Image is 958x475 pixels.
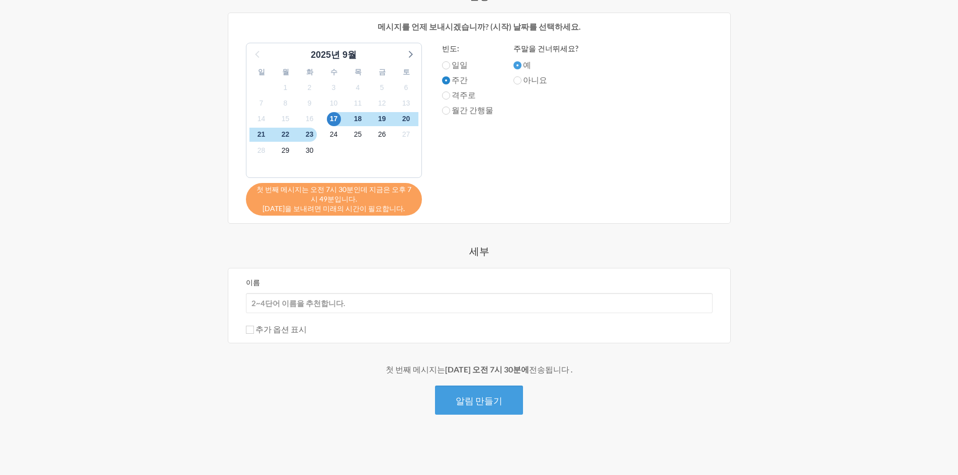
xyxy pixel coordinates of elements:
[259,99,264,107] font: 7
[327,97,341,111] span: 2025년 10월 10일 금요일
[330,115,338,123] font: 17
[403,68,410,76] font: 토
[330,99,338,107] font: 10
[354,115,362,123] font: 18
[442,91,450,100] input: 격주로
[263,204,405,213] font: [DATE]을 보내려면 미래의 시간이 필요합니다.
[442,61,450,69] input: 일일
[404,83,408,91] font: 6
[354,130,362,138] font: 25
[332,83,336,91] font: 3
[375,112,389,126] span: 2025년 10월 19일 토요일
[306,115,314,123] font: 16
[282,68,289,76] font: 월
[254,128,269,142] span: 2025년 10월 21일 쳰
[254,97,269,111] span: 2025년 10월 7일 쳰
[279,112,293,126] span: 2025년 10월 15일
[303,143,317,157] span: 2025년 10월 30일
[442,44,459,53] font: 빈도:
[402,115,410,123] font: 20
[303,112,317,126] span: 2025년 10월 16일
[523,75,547,84] font: 아니요
[308,99,312,107] font: 9
[284,83,288,91] font: 1
[399,80,413,94] span: 2025년 10월 6일 화요일
[279,97,293,111] span: 2025년 10월 8일
[255,324,307,334] font: 추가 옵션 표시
[303,80,317,94] span: 2025년 10월 2일
[356,83,360,91] font: 4
[327,112,341,126] span: 2025년 10월 17일 금요일
[351,97,365,111] span: 2025년 10월 11일 토요일
[246,293,713,313] input: 2~4단어 이름을 추천합니다.
[399,97,413,111] span: 2025년 10월 13일
[306,68,313,76] font: 화
[452,90,476,100] font: 격주로
[375,80,389,94] span: 2025년 10월 5일 토요일
[378,130,386,138] font: 26
[257,115,266,123] font: 14
[435,386,523,415] button: 알림 만들기
[375,128,389,142] span: 2025년 10월 26일 토요일
[513,44,578,53] font: 주말을 건너뛰세요?
[279,80,293,94] span: 2025년 10월 1일부터
[469,245,489,257] font: 세부
[256,185,411,203] font: 첫 번째 메시지는 오전 7시 30분인데 지금은 오후 7시 49분입니다.
[402,99,410,107] font: 13
[442,107,450,115] input: 월간 간행물
[523,60,531,69] font: 예
[330,130,338,138] font: 24
[351,80,365,94] span: 2025년 10월 4일 토요일
[354,99,362,107] font: 11
[327,80,341,94] span: 2025년 10월 3일 금요일
[386,364,445,374] font: 첫 번째 메시지는
[452,60,468,69] font: 일일
[246,326,254,334] input: 추가 옵션 표시
[254,112,269,126] span: 2025년 10월 14일 쳰
[257,146,266,154] font: 28
[379,68,386,76] font: 금
[378,115,386,123] font: 19
[375,97,389,111] span: 2025년 10월 12일 토요일
[254,143,269,157] span: 2025년 10월 28일 쳰
[257,130,266,138] font: 21
[452,75,468,84] font: 주간
[529,364,572,374] font: 전송됩니다 .
[452,105,493,115] font: 월간 간행물
[303,128,317,142] span: 2025년 10월 23일
[284,99,288,107] font: 8
[327,128,341,142] span: 2025년 10월 24일 금요일
[456,395,502,406] font: 알림 만들기
[308,83,312,91] font: 2
[402,130,410,138] font: 27
[445,364,529,374] font: [DATE] 오전 7시 30분에
[258,68,265,76] font: 일
[330,68,337,76] font: 수
[355,68,362,76] font: 목
[378,99,386,107] font: 12
[306,130,314,138] font: 23
[378,22,581,31] font: 메시지를 언제 보내시겠습니까? (시작) 날짜를 선택하세요.
[282,130,290,138] font: 22
[513,61,521,69] input: 예
[279,143,293,157] span: 2025년 10월 29일
[303,97,317,111] span: 2025년 10월 9일
[399,128,413,142] span: 2025년 10월 27일 화요일
[351,112,365,126] span: 2025년 10월 18일 토요일
[442,76,450,84] input: 주간
[380,83,384,91] font: 5
[282,146,290,154] font: 29
[306,146,314,154] font: 30
[279,128,293,142] span: 2025년 10월 22일
[282,115,290,123] font: 15
[246,278,260,287] font: 이름
[399,112,413,126] span: 2025년 10월 20일 화요일
[351,128,365,142] span: 2025년 10월 25일 토요일
[513,76,521,84] input: 아니요
[311,50,357,60] font: 2025년 9월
